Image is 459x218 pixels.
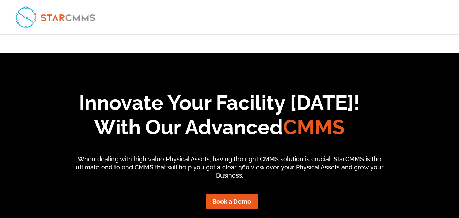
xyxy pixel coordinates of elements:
[12,3,99,31] img: StarCMMS
[206,194,258,209] a: Book a Demo
[69,155,390,179] p: When dealing with high value Physical Assets, having the right CMMS solution is crucial. StarCMMS...
[346,145,459,218] iframe: Chat Widget
[283,115,345,139] span: CMMS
